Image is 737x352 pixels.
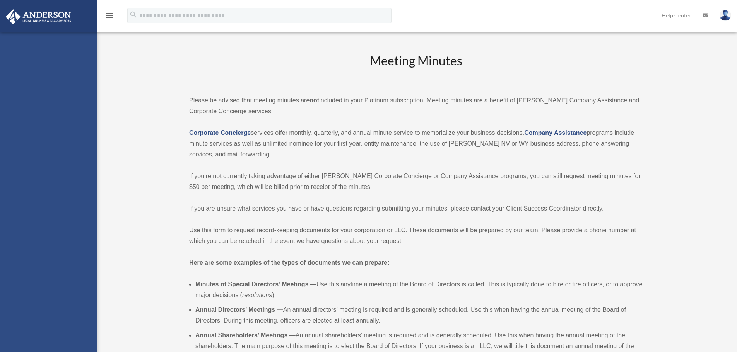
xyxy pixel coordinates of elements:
[524,129,587,136] a: Company Assistance
[129,10,138,19] i: search
[195,281,316,287] b: Minutes of Special Directors’ Meetings —
[195,332,296,338] b: Annual Shareholders’ Meetings —
[242,292,272,298] em: resolutions
[189,259,390,266] strong: Here are some examples of the types of documents we can prepare:
[3,9,74,24] img: Anderson Advisors Platinum Portal
[195,304,643,326] li: An annual directors’ meeting is required and is generally scheduled. Use this when having the ann...
[189,203,643,214] p: If you are unsure what services you have or have questions regarding submitting your minutes, ple...
[104,14,114,20] a: menu
[195,279,643,301] li: Use this anytime a meeting of the Board of Directors is called. This is typically done to hire or...
[189,129,251,136] a: Corporate Concierge
[189,128,643,160] p: services offer monthly, quarterly, and annual minute service to memorialize your business decisio...
[195,306,283,313] b: Annual Directors’ Meetings —
[189,225,643,247] p: Use this form to request record-keeping documents for your corporation or LLC. These documents wi...
[310,97,319,104] strong: not
[189,171,643,192] p: If you’re not currently taking advantage of either [PERSON_NAME] Corporate Concierge or Company A...
[189,52,643,84] h2: Meeting Minutes
[189,95,643,117] p: Please be advised that meeting minutes are included in your Platinum subscription. Meeting minute...
[104,11,114,20] i: menu
[720,10,731,21] img: User Pic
